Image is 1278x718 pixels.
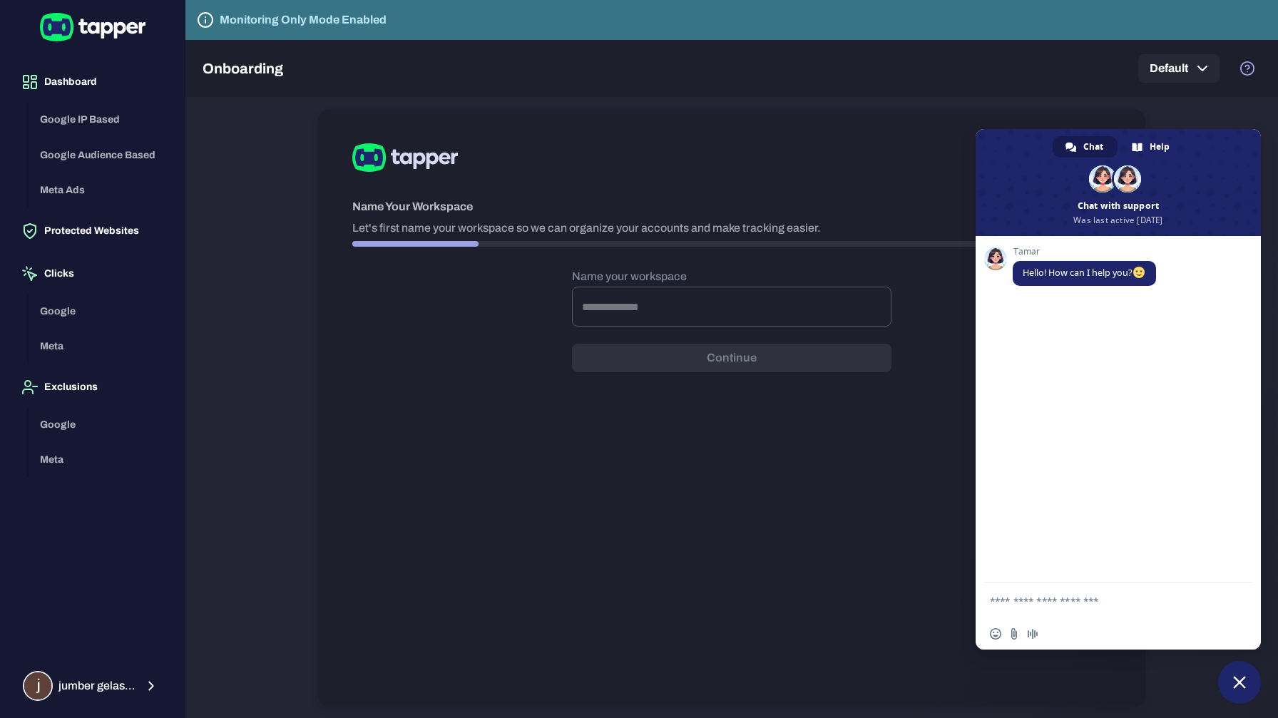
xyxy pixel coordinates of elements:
[1008,628,1020,640] span: Send a file
[1150,136,1170,158] span: Help
[352,221,821,235] p: Let's first name your workspace so we can organize your accounts and make tracking easier.
[1023,267,1146,279] span: Hello! How can I help you?
[220,11,387,29] h6: Monitoring Only Mode Enabled
[990,595,1215,607] textarea: Compose your message...
[352,198,1111,215] h6: Name Your Workspace
[1138,54,1220,83] button: Default
[1027,628,1038,640] span: Audio message
[1218,661,1261,704] div: Close chat
[11,75,173,87] a: Dashboard
[1013,247,1156,257] span: Tamar
[197,11,214,29] svg: Tapper is not blocking any fraudulent activity for this domain
[1119,136,1184,158] div: Help
[1053,136,1118,158] div: Chat
[11,62,173,102] button: Dashboard
[11,254,173,294] button: Clicks
[58,679,135,693] span: jumber gelashvili
[11,380,173,392] a: Exclusions
[11,211,173,251] button: Protected Websites
[24,672,51,699] img: jumber gelashvili
[11,224,173,236] a: Protected Websites
[572,270,891,284] p: Name your workspace
[11,665,173,707] button: jumber gelashvilijumber gelashvili
[990,628,1001,640] span: Insert an emoji
[1083,136,1103,158] span: Chat
[11,367,173,407] button: Exclusions
[11,267,173,279] a: Clicks
[203,60,283,77] h5: Onboarding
